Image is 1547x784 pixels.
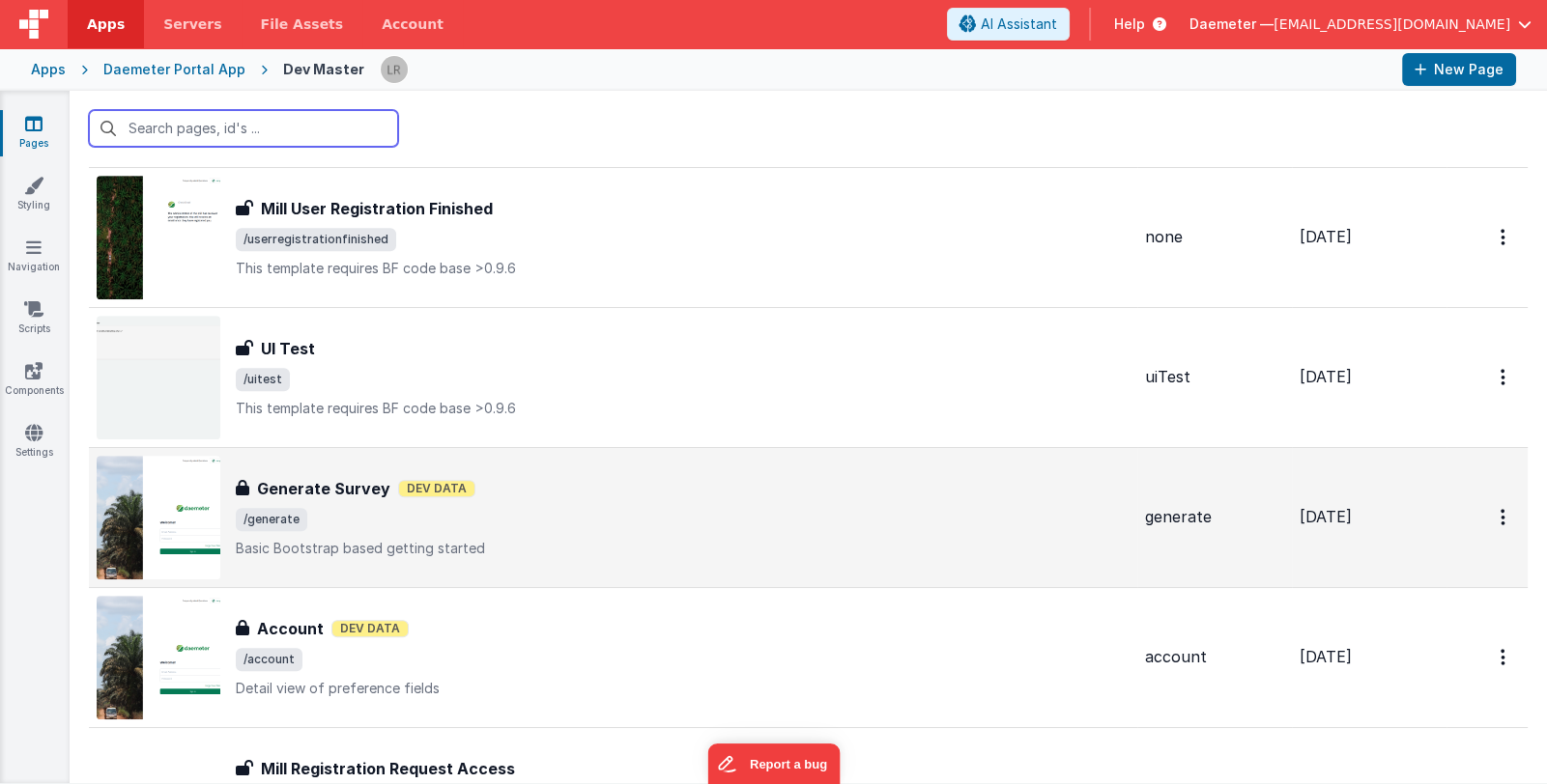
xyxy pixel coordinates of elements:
button: Options [1489,637,1520,677]
span: Dev Data [331,620,409,637]
img: 0cc89ea87d3ef7af341bf65f2365a7ce [381,56,408,83]
span: Help [1114,14,1145,34]
span: [DATE] [1300,507,1352,526]
button: New Page [1402,53,1516,86]
span: [DATE] [1300,367,1352,386]
h3: Mill Registration Request Access [261,757,515,780]
button: AI Assistant [947,8,1070,41]
span: Apps [87,14,125,34]
span: [DATE] [1300,647,1352,666]
h3: Generate Survey [257,477,390,500]
h3: Account [257,617,324,640]
iframe: Marker.io feedback button [707,743,840,784]
span: File Assets [261,14,344,34]
button: Options [1489,497,1520,537]
span: Daemeter — [1189,14,1274,34]
span: /account [236,648,302,671]
span: /userregistrationfinished [236,228,396,251]
span: AI Assistant [981,14,1057,34]
p: This template requires BF code base >0.9.6 [236,259,1130,278]
input: Search pages, id's ... [89,110,398,147]
p: This template requires BF code base >0.9.6 [236,399,1130,418]
button: Options [1489,357,1520,397]
span: /uitest [236,368,290,391]
span: Servers [163,14,221,34]
p: Detail view of preference fields [236,679,1130,698]
button: Daemeter — [EMAIL_ADDRESS][DOMAIN_NAME] [1189,14,1532,34]
p: Basic Bootstrap based getting started [236,539,1130,558]
div: account [1145,646,1284,668]
h3: Mill User Registration Finished [261,197,493,220]
div: uiTest [1145,366,1284,388]
span: Dev Data [398,480,475,497]
span: /generate [236,508,307,531]
span: [EMAIL_ADDRESS][DOMAIN_NAME] [1274,14,1510,34]
div: Apps [31,60,66,79]
span: [DATE] [1300,227,1352,246]
div: Daemeter Portal App [103,60,245,79]
div: generate [1145,506,1284,528]
button: Options [1489,217,1520,257]
h3: UI Test [261,337,315,360]
div: Dev Master [283,60,364,79]
div: none [1145,226,1284,248]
